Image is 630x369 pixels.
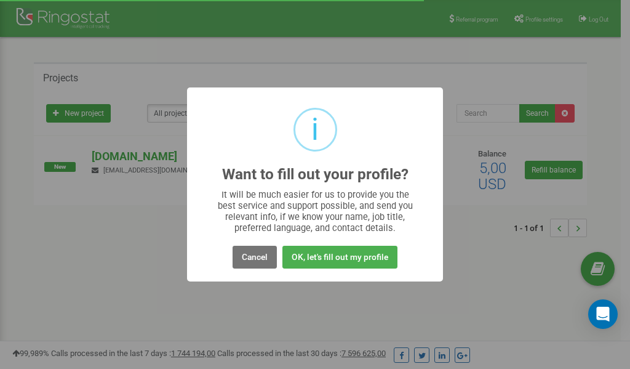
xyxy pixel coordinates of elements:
[311,110,319,150] div: i
[233,246,277,269] button: Cancel
[222,166,409,183] h2: Want to fill out your profile?
[282,246,397,269] button: OK, let's fill out my profile
[588,299,618,329] div: Open Intercom Messenger
[212,189,419,233] div: It will be much easier for us to provide you the best service and support possible, and send you ...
